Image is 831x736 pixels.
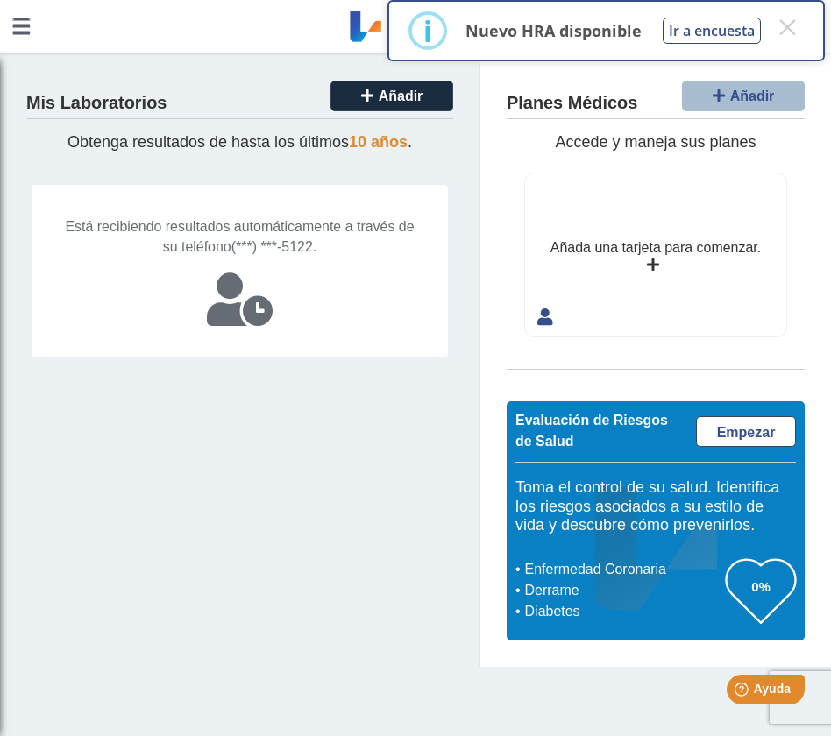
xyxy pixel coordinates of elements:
h5: Toma el control de su salud. Identifica los riesgos asociados a su estilo de vida y descubre cómo... [515,478,796,535]
h4: Planes Médicos [507,93,637,114]
span: 10 años [349,133,408,151]
a: Empezar [696,416,796,447]
span: Obtenga resultados de hasta los últimos . [67,133,412,151]
button: Close this dialog [771,11,803,43]
span: Añadir [730,88,775,103]
span: Accede y maneja sus planes [555,133,756,151]
span: Añadir [379,88,423,103]
span: Evaluación de Riesgos de Salud [515,413,668,449]
button: Añadir [682,81,805,111]
h4: Mis Laboratorios [26,93,167,114]
h3: 0% [726,576,796,598]
span: Empezar [717,425,776,440]
div: i [423,15,432,46]
span: Está recibiendo resultados automáticamente a través de su teléfono [65,219,414,255]
li: Derrame [520,580,726,601]
button: Añadir [330,81,453,111]
div: Añada una tarjeta para comenzar. [550,237,761,258]
iframe: Help widget launcher [675,668,812,717]
button: Ir a encuesta [663,18,761,44]
p: Nuevo HRA disponible [465,20,642,41]
li: Diabetes [520,601,726,622]
li: Enfermedad Coronaria [520,559,726,580]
